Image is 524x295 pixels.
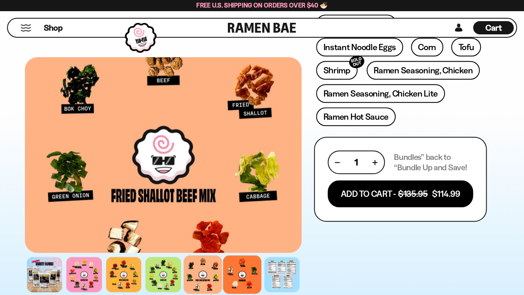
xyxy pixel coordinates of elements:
[328,180,473,207] button: Add To Cart - $135.95 $114.99
[44,22,63,34] span: Shop
[473,19,514,37] a: Cart
[316,38,403,56] a: Instant Noodle Eggs
[451,38,481,56] a: Tofu
[196,1,328,9] span: Free U.S. Shipping on Orders over $40 🍜
[485,23,502,33] span: Cart
[316,107,396,126] a: Ramen Hot Sauce
[355,157,358,167] span: 1
[394,152,473,173] p: Bundles” back to “Bundle Up and Save!
[348,54,366,70] div: SOLD OUT
[411,38,443,56] a: Corn
[20,24,31,31] button: Mobile Menu Trigger
[44,21,63,34] a: Shop
[367,61,480,80] a: Ramen Seasoning, Chicken
[316,61,357,80] a: ShrimpSOLD OUT
[316,84,444,103] a: Ramen Seasoning, Chicken Lite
